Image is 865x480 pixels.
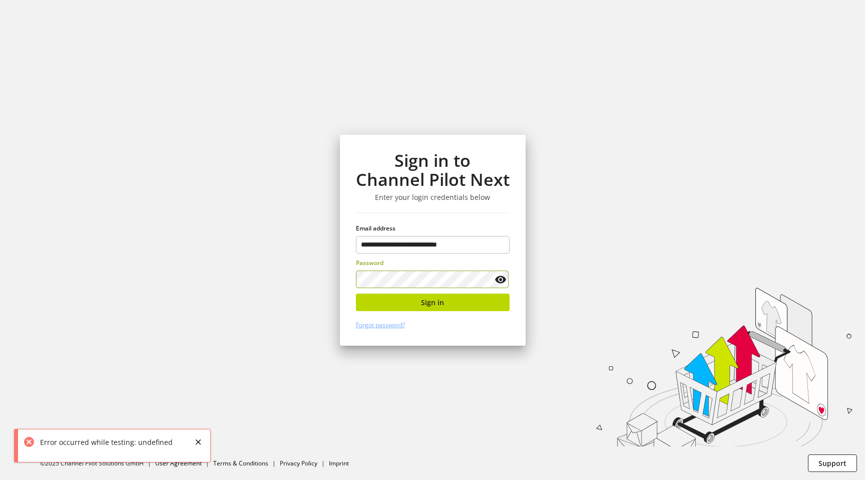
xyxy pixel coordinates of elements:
h3: Enter your login credentials below [356,193,510,202]
h1: Sign in to Channel Pilot Next [356,151,510,189]
button: Support [808,454,857,472]
a: Imprint [329,459,349,467]
li: ©2025 Channel Pilot Solutions GmbH [40,459,155,468]
a: Terms & Conditions [213,459,268,467]
span: Email address [356,224,395,232]
span: Support [818,458,846,468]
div: Error occurred while testing: undefined [35,437,173,447]
a: Privacy Policy [280,459,317,467]
button: Sign in [356,294,510,311]
span: Sign in [421,297,444,308]
a: Forgot password? [356,321,405,329]
span: Password [356,259,383,267]
keeper-lock: Open Keeper Popup [479,274,491,286]
a: User Agreement [155,459,202,467]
